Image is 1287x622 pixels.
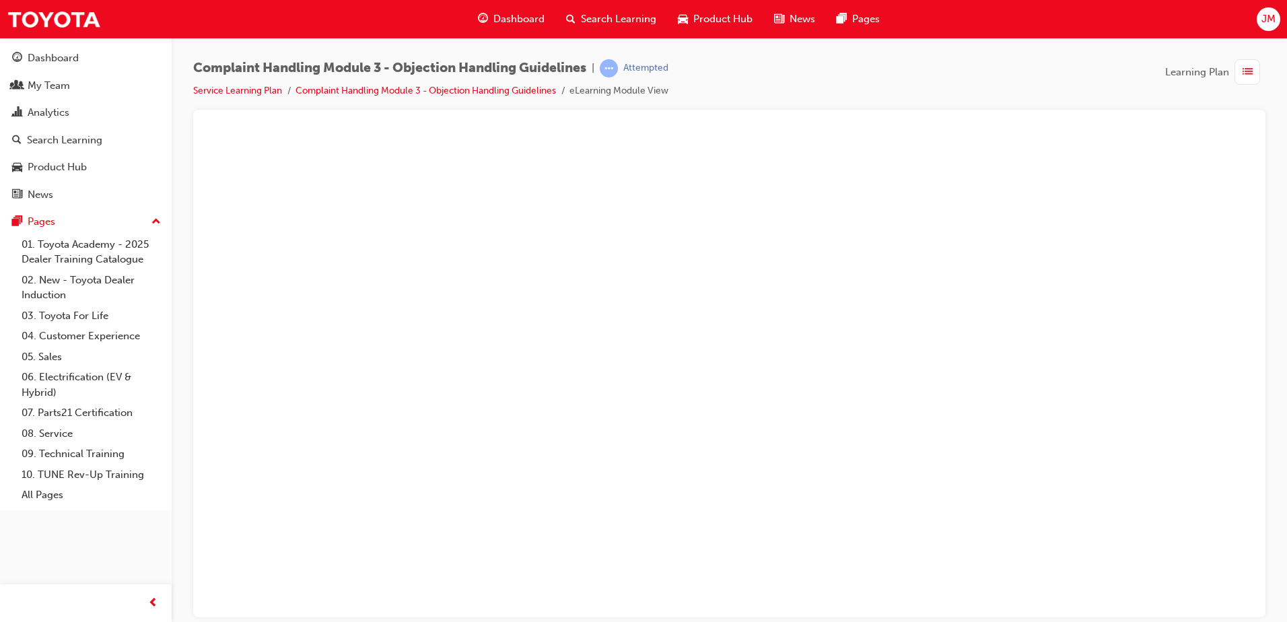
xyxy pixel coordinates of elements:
span: Product Hub [693,11,753,27]
span: list-icon [1243,64,1253,81]
a: search-iconSearch Learning [555,5,667,33]
a: guage-iconDashboard [467,5,555,33]
span: pages-icon [837,11,847,28]
a: All Pages [16,485,166,506]
div: Product Hub [28,160,87,175]
a: My Team [5,73,166,98]
span: Pages [852,11,880,27]
span: JM [1261,11,1276,27]
div: Dashboard [28,50,79,66]
span: car-icon [678,11,688,28]
span: search-icon [12,135,22,147]
span: | [592,61,594,76]
span: prev-icon [148,595,158,612]
img: Trak [7,4,101,34]
span: learningRecordVerb_ATTEMPT-icon [600,59,618,77]
span: news-icon [12,189,22,201]
a: 08. Service [16,423,166,444]
a: Analytics [5,100,166,125]
a: 05. Sales [16,347,166,368]
span: chart-icon [12,107,22,119]
button: DashboardMy TeamAnalyticsSearch LearningProduct HubNews [5,43,166,209]
a: Complaint Handling Module 3 - Objection Handling Guidelines [295,85,556,96]
div: Pages [28,214,55,230]
div: Search Learning [27,133,102,148]
div: News [28,187,53,203]
a: pages-iconPages [826,5,891,33]
a: Search Learning [5,128,166,153]
a: 04. Customer Experience [16,326,166,347]
a: Product Hub [5,155,166,180]
a: 09. Technical Training [16,444,166,464]
span: News [790,11,815,27]
a: Service Learning Plan [193,85,282,96]
a: 01. Toyota Academy - 2025 Dealer Training Catalogue [16,234,166,270]
span: Learning Plan [1165,65,1229,80]
button: Learning Plan [1165,59,1265,85]
a: 02. New - Toyota Dealer Induction [16,270,166,306]
a: News [5,182,166,207]
span: Search Learning [581,11,656,27]
span: up-icon [151,213,161,231]
span: people-icon [12,80,22,92]
a: 07. Parts21 Certification [16,403,166,423]
a: 10. TUNE Rev-Up Training [16,464,166,485]
span: news-icon [774,11,784,28]
a: 06. Electrification (EV & Hybrid) [16,367,166,403]
span: pages-icon [12,216,22,228]
span: guage-icon [12,53,22,65]
span: Complaint Handling Module 3 - Objection Handling Guidelines [193,61,586,76]
div: My Team [28,78,70,94]
div: Attempted [623,62,668,75]
a: news-iconNews [763,5,826,33]
button: JM [1257,7,1280,31]
span: car-icon [12,162,22,174]
span: search-icon [566,11,576,28]
a: 03. Toyota For Life [16,306,166,326]
a: car-iconProduct Hub [667,5,763,33]
button: Pages [5,209,166,234]
span: guage-icon [478,11,488,28]
span: Dashboard [493,11,545,27]
div: Analytics [28,105,69,120]
li: eLearning Module View [569,83,668,99]
a: Dashboard [5,46,166,71]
